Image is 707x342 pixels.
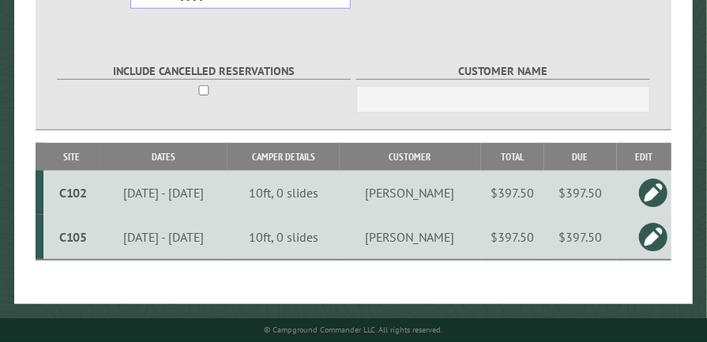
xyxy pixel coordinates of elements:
[340,171,481,215] td: [PERSON_NAME]
[481,143,544,171] th: Total
[100,143,228,171] th: Dates
[617,143,672,171] th: Edit
[102,229,225,245] div: [DATE] - [DATE]
[481,215,544,260] td: $397.50
[50,229,97,245] div: C105
[340,215,481,260] td: [PERSON_NAME]
[228,143,340,171] th: Camper Details
[544,215,617,260] td: $397.50
[356,62,650,81] label: Customer Name
[57,62,351,81] label: Include Cancelled Reservations
[102,185,225,201] div: [DATE] - [DATE]
[50,185,97,201] div: C102
[544,143,617,171] th: Due
[340,143,481,171] th: Customer
[481,171,544,215] td: $397.50
[544,171,617,215] td: $397.50
[228,171,340,215] td: 10ft, 0 slides
[43,143,100,171] th: Site
[228,215,340,260] td: 10ft, 0 slides
[265,325,443,335] small: © Campground Commander LLC. All rights reserved.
